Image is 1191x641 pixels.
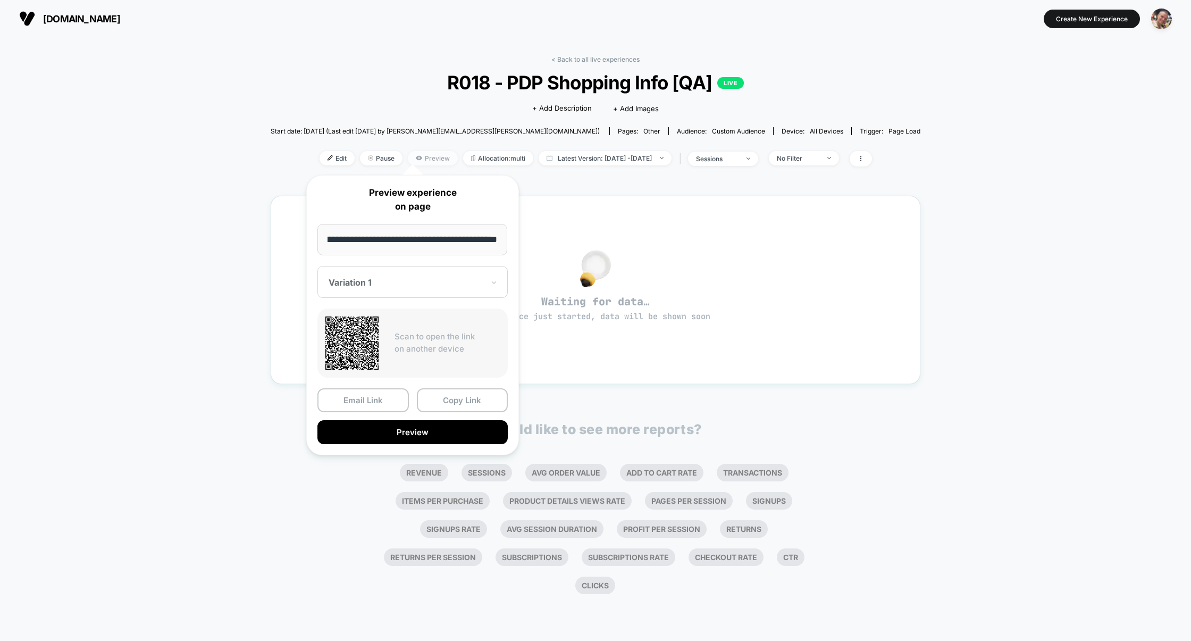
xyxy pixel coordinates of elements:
div: Audience: [677,127,765,135]
li: Product Details Views Rate [503,492,632,510]
button: Email Link [317,388,409,412]
span: Allocation: multi [463,151,533,165]
button: Copy Link [417,388,508,412]
span: + Add Description [532,103,592,114]
img: end [368,155,373,161]
span: experience just started, data will be shown soon [481,311,710,322]
span: [DOMAIN_NAME] [43,13,120,24]
div: No Filter [777,154,819,162]
img: Visually logo [19,11,35,27]
li: Returns Per Session [384,548,482,566]
span: + Add Images [613,104,659,113]
button: Preview [317,420,508,444]
div: Pages: [618,127,660,135]
li: Revenue [400,464,448,481]
img: ppic [1151,9,1172,29]
li: Clicks [575,577,615,594]
span: Pause [360,151,402,165]
img: end [827,157,831,159]
li: Items Per Purchase [396,492,490,510]
div: Trigger: [860,127,920,135]
button: Create New Experience [1044,10,1140,28]
img: rebalance [471,155,475,161]
span: other [643,127,660,135]
span: | [677,151,688,167]
span: Device: [773,127,851,135]
span: Page Load [888,127,920,135]
p: Would like to see more reports? [489,421,702,437]
li: Signups Rate [420,520,487,538]
span: Start date: [DATE] (Last edit [DATE] by [PERSON_NAME][EMAIL_ADDRESS][PERSON_NAME][DOMAIN_NAME]) [271,127,600,135]
span: Waiting for data… [290,295,901,322]
button: ppic [1148,8,1175,30]
li: Ctr [777,548,804,566]
span: R018 - PDP Shopping Info [QA] [303,71,887,94]
img: end [660,157,664,159]
li: Transactions [717,464,789,481]
li: Pages Per Session [645,492,733,510]
img: calendar [547,155,552,161]
img: edit [328,155,333,161]
a: < Back to all live experiences [551,55,640,63]
div: sessions [696,155,739,163]
img: no_data [580,250,611,287]
p: Scan to open the link on another device [395,331,500,355]
li: Avg Session Duration [500,520,603,538]
li: Subscriptions [496,548,568,566]
li: Sessions [462,464,512,481]
li: Subscriptions Rate [582,548,675,566]
p: Preview experience on page [317,186,508,213]
li: Add To Cart Rate [620,464,703,481]
li: Returns [720,520,768,538]
span: Edit [320,151,355,165]
img: end [747,157,750,160]
button: [DOMAIN_NAME] [16,10,123,27]
li: Signups [746,492,792,510]
li: Avg Order Value [525,464,607,481]
span: Latest Version: [DATE] - [DATE] [539,151,672,165]
span: Custom Audience [712,127,765,135]
li: Checkout Rate [689,548,764,566]
span: Preview [408,151,458,165]
p: LIVE [717,77,744,89]
span: all devices [810,127,843,135]
li: Profit Per Session [617,520,707,538]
